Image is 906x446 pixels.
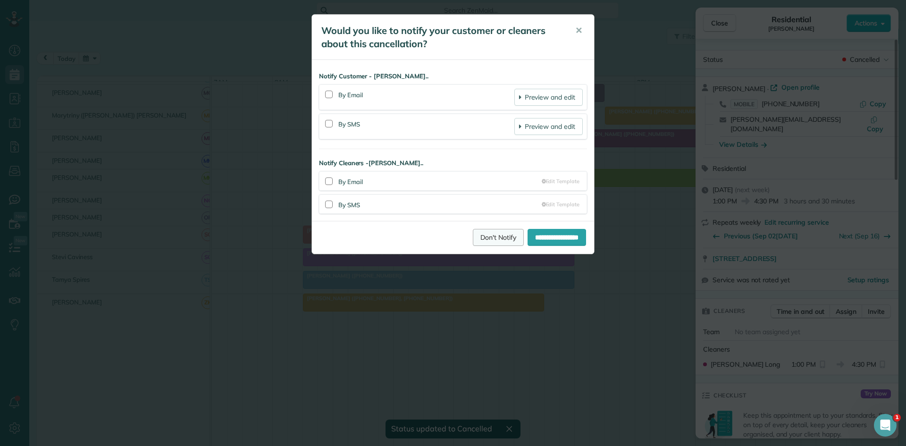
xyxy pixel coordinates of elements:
[338,118,514,135] div: By SMS
[338,199,542,210] div: By SMS
[514,118,583,135] a: Preview and edit
[338,176,542,186] div: By Email
[321,24,562,50] h5: Would you like to notify your customer or cleaners about this cancellation?
[575,25,582,36] span: ✕
[473,229,524,246] a: Don't Notify
[514,89,583,106] a: Preview and edit
[542,201,579,208] a: Edit Template
[338,89,514,106] div: By Email
[893,414,901,421] span: 1
[874,414,897,437] iframe: Intercom live chat
[542,177,579,185] a: Edit Template
[319,159,587,168] strong: Notify Cleaners -[PERSON_NAME]..
[319,72,587,81] strong: Notify Customer - [PERSON_NAME]..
